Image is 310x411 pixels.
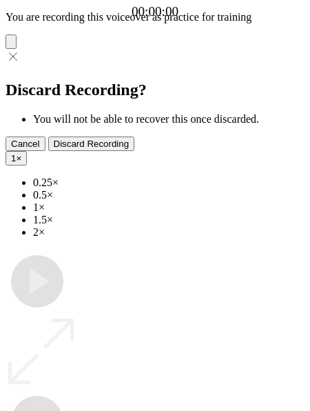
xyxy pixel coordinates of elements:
button: 1× [6,151,27,166]
li: 0.25× [33,177,304,189]
li: 1× [33,201,304,214]
li: 0.5× [33,189,304,201]
li: 2× [33,226,304,239]
li: You will not be able to recover this once discarded. [33,113,304,126]
h2: Discard Recording? [6,81,304,99]
a: 00:00:00 [132,4,178,19]
span: 1 [11,153,16,163]
button: Discard Recording [48,137,135,151]
li: 1.5× [33,214,304,226]
button: Cancel [6,137,45,151]
p: You are recording this voiceover as practice for training [6,11,304,23]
